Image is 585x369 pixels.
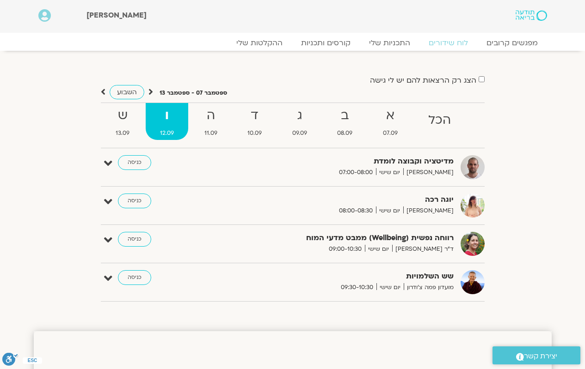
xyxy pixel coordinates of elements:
[376,283,404,292] span: יום שישי
[524,350,557,363] span: יצירת קשר
[227,155,454,168] strong: מדיטציה וקבוצה לומדת
[102,105,144,126] strong: ש
[376,206,403,216] span: יום שישי
[86,10,147,20] span: [PERSON_NAME]
[493,346,580,364] a: יצירת קשר
[146,105,188,126] strong: ו
[477,38,547,48] a: מפגשים קרובים
[118,194,151,208] a: כניסה
[146,103,188,140] a: ו12.09
[118,155,151,170] a: כניסה
[338,283,376,292] span: 09:30-10:30
[118,232,151,247] a: כניסה
[227,270,454,283] strong: שש השלמויות
[360,38,419,48] a: התכניות שלי
[336,206,376,216] span: 08:00-08:30
[190,128,232,138] span: 11.09
[404,283,454,292] span: מועדון פמה צ'ודרון
[278,128,321,138] span: 09.09
[146,128,188,138] span: 12.09
[278,103,321,140] a: ג09.09
[102,128,144,138] span: 13.09
[118,270,151,285] a: כניסה
[117,88,137,97] span: השבוע
[403,206,454,216] span: [PERSON_NAME]
[190,105,232,126] strong: ה
[227,194,454,206] strong: יוגה רכה
[403,168,454,177] span: [PERSON_NAME]
[102,103,144,140] a: ש13.09
[110,85,144,99] a: השבוע
[323,105,367,126] strong: ב
[370,76,476,85] label: הצג רק הרצאות להם יש לי גישה
[369,128,412,138] span: 07.09
[414,110,465,131] strong: הכל
[369,105,412,126] strong: א
[38,38,547,48] nav: Menu
[336,168,376,177] span: 07:00-08:00
[278,105,321,126] strong: ג
[227,38,292,48] a: ההקלטות שלי
[369,103,412,140] a: א07.09
[365,244,392,254] span: יום שישי
[326,244,365,254] span: 09:00-10:30
[323,103,367,140] a: ב08.09
[419,38,477,48] a: לוח שידורים
[160,88,227,98] p: ספטמבר 07 - ספטמבר 13
[233,103,276,140] a: ד10.09
[227,232,454,244] strong: רווחה נפשית (Wellbeing) ממבט מדעי המוח
[190,103,232,140] a: ה11.09
[414,103,465,140] a: הכל
[292,38,360,48] a: קורסים ותכניות
[376,168,403,177] span: יום שישי
[323,128,367,138] span: 08.09
[233,128,276,138] span: 10.09
[392,244,454,254] span: ד"ר [PERSON_NAME]
[233,105,276,126] strong: ד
